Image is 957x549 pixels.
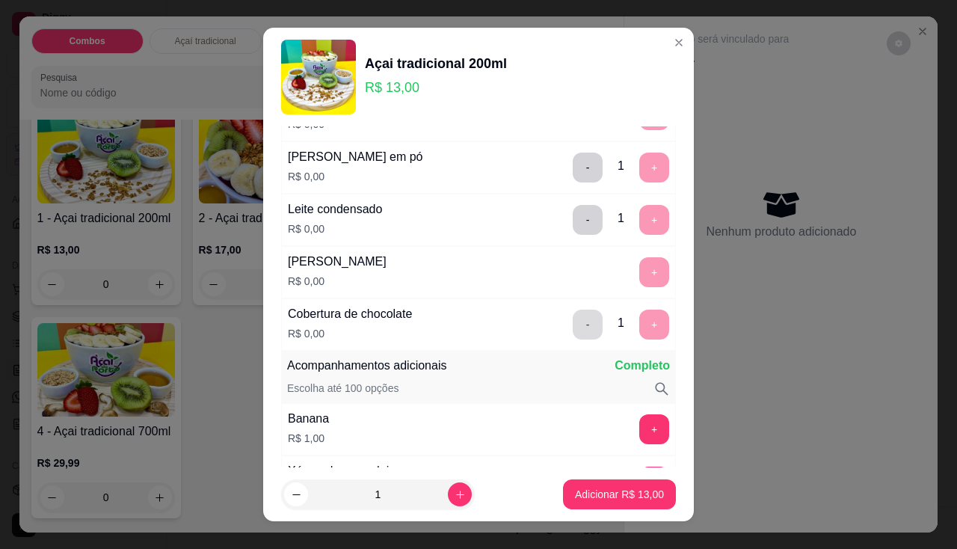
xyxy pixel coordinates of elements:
[667,31,691,55] button: Close
[575,487,664,502] p: Adicionar R$ 13,00
[288,431,329,446] p: R$ 1,00
[448,482,472,506] button: increase-product-quantity
[288,326,412,341] p: R$ 0,00
[573,153,603,183] button: delete
[573,205,603,235] button: delete
[288,253,387,271] div: [PERSON_NAME]
[618,314,624,332] div: 1
[573,310,603,340] button: delete
[288,221,382,236] p: R$ 0,00
[288,148,423,166] div: [PERSON_NAME] em pó
[281,40,356,114] img: product-image
[288,410,329,428] div: Banana
[365,77,507,98] p: R$ 13,00
[287,357,446,375] p: Acompanhamentos adicionais
[618,157,624,175] div: 1
[284,482,308,506] button: decrease-product-quantity
[288,169,423,184] p: R$ 0,00
[365,53,507,74] div: Açai tradicional 200ml
[639,414,669,444] button: add
[288,462,399,480] div: Xérem de amendoim
[288,274,387,289] p: R$ 0,00
[563,479,676,509] button: Adicionar R$ 13,00
[288,200,382,218] div: Leite condensado
[639,467,669,497] button: add
[618,209,624,227] div: 1
[288,305,412,323] div: Cobertura de chocolate
[287,381,399,397] p: Escolha até 100 opções
[615,357,670,375] p: Completo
